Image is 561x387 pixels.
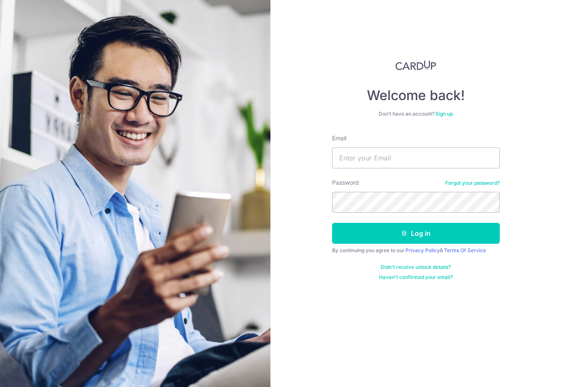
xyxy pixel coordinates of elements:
[332,134,346,142] label: Email
[445,180,500,186] a: Forgot your password?
[332,247,500,254] div: By continuing you agree to our &
[379,274,453,281] a: Haven't confirmed your email?
[381,264,451,271] a: Didn't receive unlock details?
[332,223,500,244] button: Log in
[435,111,453,117] a: Sign up
[332,178,359,187] label: Password
[332,87,500,104] h4: Welcome back!
[405,247,440,253] a: Privacy Policy
[332,147,500,168] input: Enter your Email
[395,60,436,70] img: CardUp Logo
[444,247,486,253] a: Terms Of Service
[332,111,500,117] div: Don’t have an account?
